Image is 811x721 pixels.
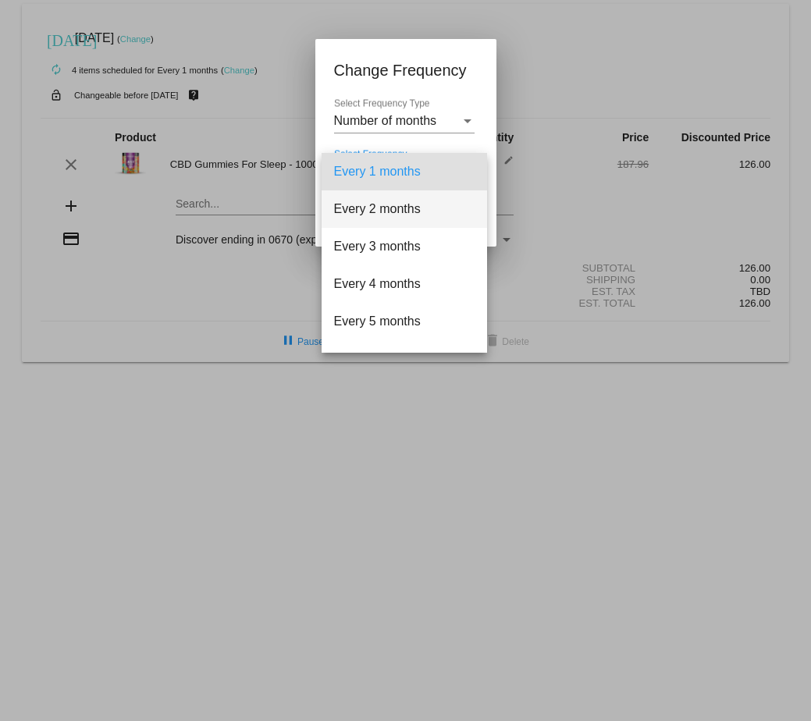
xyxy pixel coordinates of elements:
span: Every 2 months [334,190,475,228]
span: Every 3 months [334,228,475,265]
span: Every 6 months [334,340,475,378]
span: Every 1 months [334,153,475,190]
span: Every 4 months [334,265,475,303]
span: Every 5 months [334,303,475,340]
